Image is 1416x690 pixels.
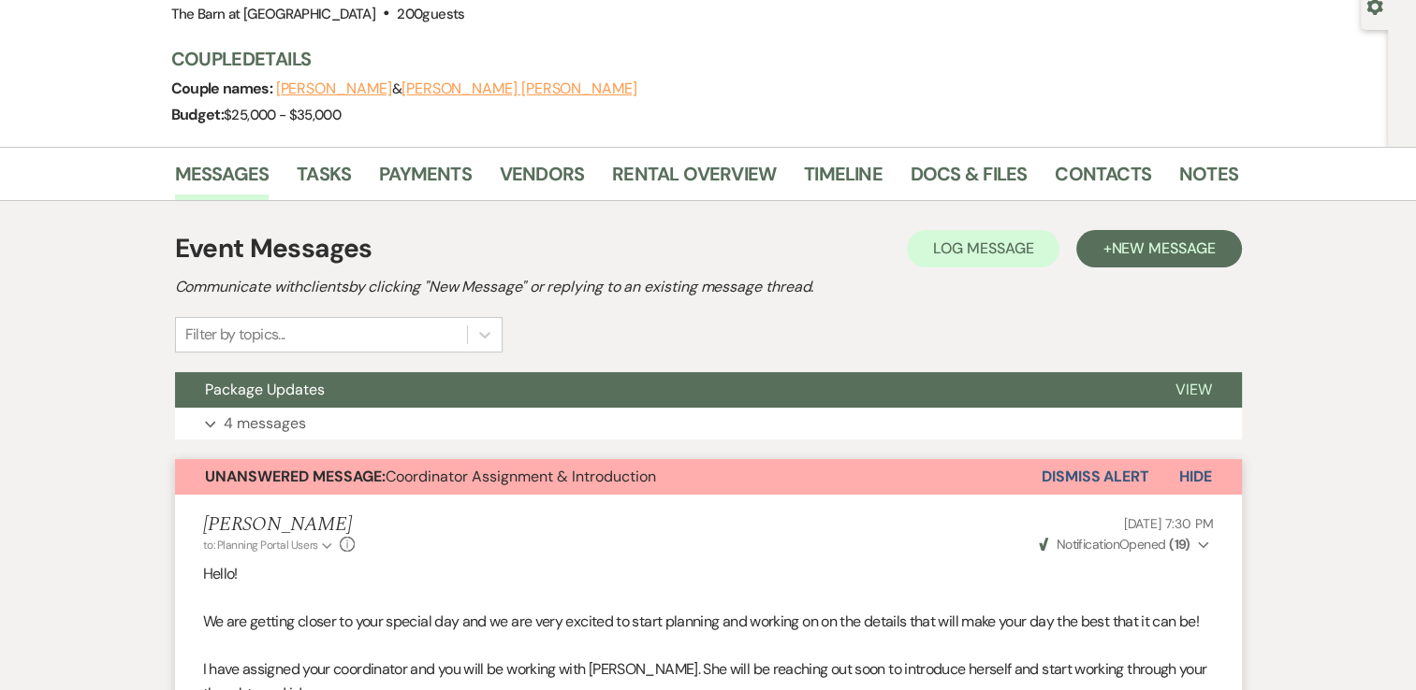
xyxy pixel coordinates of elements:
h1: Event Messages [175,229,372,268]
button: View [1146,372,1242,408]
button: +New Message [1076,230,1241,267]
h2: Communicate with clients by clicking "New Message" or replying to an existing message thread. [175,276,1242,298]
button: Dismiss Alert [1042,459,1149,495]
button: Log Message [907,230,1059,267]
button: to: Planning Portal Users [203,537,336,553]
a: Notes [1179,159,1238,200]
span: Coordinator Assignment & Introduction [205,467,656,486]
strong: Unanswered Message: [205,467,386,486]
button: NotificationOpened (19) [1036,535,1213,554]
span: [DATE] 7:30 PM [1123,515,1213,532]
button: Package Updates [175,372,1146,408]
p: 4 messages [224,411,306,436]
span: to: Planning Portal Users [203,538,318,553]
a: Docs & Files [911,159,1027,200]
span: $25,000 - $35,000 [224,106,341,124]
button: 4 messages [175,408,1242,439]
span: Budget: [171,105,225,124]
span: Log Message [933,238,1033,258]
span: Hide [1179,467,1212,486]
span: Package Updates [205,380,325,399]
a: Rental Overview [612,159,776,200]
p: We are getting closer to your special day and we are very excited to start planning and working o... [203,610,1214,634]
a: Vendors [500,159,584,200]
span: 200 guests [397,5,464,23]
button: Hide [1149,459,1242,495]
span: Notification [1057,536,1119,553]
a: Contacts [1055,159,1151,200]
span: View [1175,380,1212,399]
a: Tasks [297,159,351,200]
button: Unanswered Message:Coordinator Assignment & Introduction [175,459,1042,495]
button: [PERSON_NAME] [276,81,392,96]
span: The Barn at [GEOGRAPHIC_DATA] [171,5,375,23]
span: & [276,79,637,98]
span: Opened [1039,536,1190,553]
a: Payments [379,159,472,200]
div: Filter by topics... [185,323,285,346]
h3: Couple Details [171,46,1219,72]
span: New Message [1111,238,1215,258]
button: [PERSON_NAME] [PERSON_NAME] [401,81,637,96]
a: Timeline [804,159,883,200]
p: Hello! [203,562,1214,586]
a: Messages [175,159,270,200]
strong: ( 19 ) [1169,536,1190,553]
h5: [PERSON_NAME] [203,513,356,537]
span: Couple names: [171,79,276,98]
